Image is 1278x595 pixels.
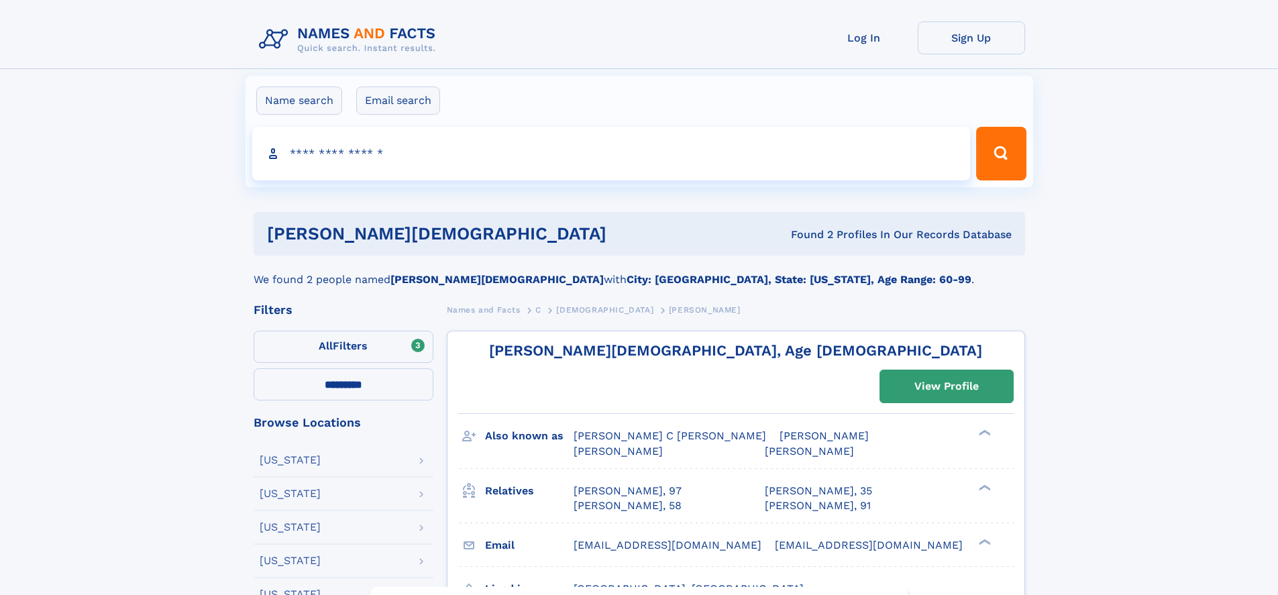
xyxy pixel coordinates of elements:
h1: [PERSON_NAME][DEMOGRAPHIC_DATA] [267,225,699,242]
label: Email search [356,87,440,115]
span: [EMAIL_ADDRESS][DOMAIN_NAME] [574,539,761,551]
div: ❯ [975,537,992,546]
span: [GEOGRAPHIC_DATA], [GEOGRAPHIC_DATA] [574,582,804,595]
div: Found 2 Profiles In Our Records Database [698,227,1012,242]
input: search input [252,127,971,180]
span: C [535,305,541,315]
div: Browse Locations [254,417,433,429]
a: [PERSON_NAME][DEMOGRAPHIC_DATA], Age [DEMOGRAPHIC_DATA] [489,342,982,359]
span: [PERSON_NAME] [765,445,854,457]
h3: Relatives [485,480,574,502]
span: [PERSON_NAME] [669,305,741,315]
span: All [319,339,333,352]
a: Names and Facts [447,301,521,318]
div: [US_STATE] [260,455,321,466]
a: [PERSON_NAME], 97 [574,484,682,498]
span: [EMAIL_ADDRESS][DOMAIN_NAME] [775,539,963,551]
label: Name search [256,87,342,115]
a: [DEMOGRAPHIC_DATA] [556,301,653,318]
span: [PERSON_NAME] [574,445,663,457]
a: Log In [810,21,918,54]
div: View Profile [914,371,979,402]
a: Sign Up [918,21,1025,54]
span: [DEMOGRAPHIC_DATA] [556,305,653,315]
a: C [535,301,541,318]
img: Logo Names and Facts [254,21,447,58]
b: [PERSON_NAME][DEMOGRAPHIC_DATA] [390,273,604,286]
div: ❯ [975,429,992,437]
div: [US_STATE] [260,522,321,533]
button: Search Button [976,127,1026,180]
div: Filters [254,304,433,316]
label: Filters [254,331,433,363]
a: [PERSON_NAME], 91 [765,498,871,513]
a: View Profile [880,370,1013,402]
span: [PERSON_NAME] C [PERSON_NAME] [574,429,766,442]
a: [PERSON_NAME], 58 [574,498,682,513]
h3: Also known as [485,425,574,447]
span: [PERSON_NAME] [780,429,869,442]
div: [US_STATE] [260,555,321,566]
b: City: [GEOGRAPHIC_DATA], State: [US_STATE], Age Range: 60-99 [627,273,971,286]
div: ❯ [975,483,992,492]
a: [PERSON_NAME], 35 [765,484,872,498]
h3: Email [485,534,574,557]
div: [US_STATE] [260,488,321,499]
div: We found 2 people named with . [254,256,1025,288]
